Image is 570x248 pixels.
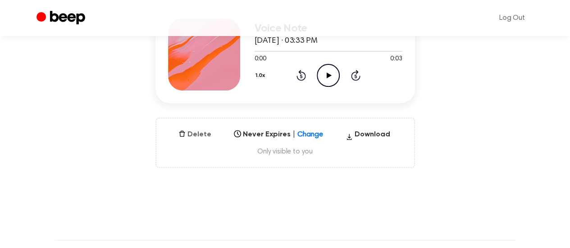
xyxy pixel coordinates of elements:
[490,7,534,29] a: Log Out
[36,9,87,27] a: Beep
[255,68,269,83] button: 1.0x
[167,147,403,156] span: Only visible to you
[175,129,215,140] button: Delete
[255,37,318,45] span: [DATE] · 03:33 PM
[342,129,394,144] button: Download
[255,54,266,64] span: 0:00
[390,54,402,64] span: 0:03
